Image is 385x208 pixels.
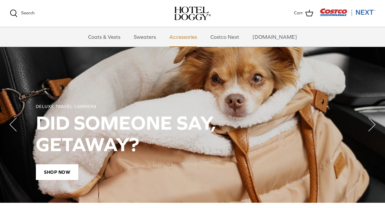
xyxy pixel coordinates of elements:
[359,111,385,138] button: Next
[247,27,303,47] a: [DOMAIN_NAME]
[36,164,78,180] span: Shop Now
[21,10,35,15] span: Search
[36,112,349,155] h2: DID SOMEONE SAY, GETAWAY?
[294,9,313,18] a: Cart
[320,8,375,16] img: Costco Next
[320,12,375,17] a: Visit Costco Next
[36,104,349,110] div: DELUXE TRAVEL CARRIERS
[174,7,211,20] a: hoteldoggy.com hoteldoggycom
[174,7,211,20] img: hoteldoggycom
[163,27,203,47] a: Accessories
[82,27,126,47] a: Coats & Vests
[205,27,245,47] a: Costco Next
[294,10,303,17] span: Cart
[10,9,35,17] a: Search
[128,27,162,47] a: Sweaters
